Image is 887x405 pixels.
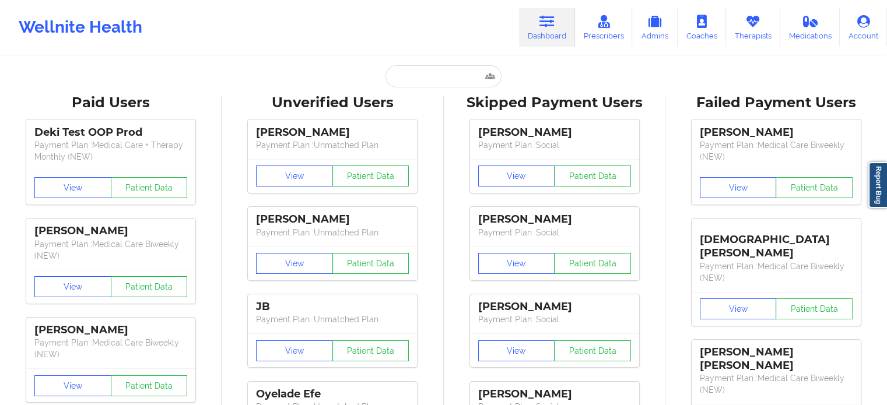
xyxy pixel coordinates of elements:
a: Dashboard [519,8,575,47]
p: Payment Plan : Social [478,139,631,151]
p: Payment Plan : Unmatched Plan [256,139,409,151]
button: Patient Data [554,253,631,274]
button: View [256,253,333,274]
a: Account [840,8,887,47]
div: [PERSON_NAME] [478,388,631,401]
p: Payment Plan : Medical Care Biweekly (NEW) [700,260,853,284]
div: JB [256,300,409,314]
p: Payment Plan : Medical Care Biweekly (NEW) [34,238,187,262]
p: Payment Plan : Unmatched Plan [256,227,409,238]
p: Payment Plan : Social [478,314,631,325]
p: Payment Plan : Medical Care Biweekly (NEW) [34,337,187,360]
p: Payment Plan : Medical Care Biweekly (NEW) [700,372,853,396]
div: [PERSON_NAME] [700,126,853,139]
div: Unverified Users [230,94,435,112]
button: Patient Data [111,276,188,297]
a: Therapists [726,8,780,47]
a: Prescribers [575,8,633,47]
a: Report Bug [868,162,887,208]
button: Patient Data [332,253,409,274]
div: Skipped Payment Users [452,94,657,112]
div: Oyelade Efe [256,388,409,401]
div: [PERSON_NAME] [34,224,187,238]
button: View [34,375,111,396]
div: [PERSON_NAME] [478,300,631,314]
button: Patient Data [111,375,188,396]
button: Patient Data [111,177,188,198]
button: Patient Data [332,340,409,361]
a: Admins [632,8,678,47]
p: Payment Plan : Medical Care + Therapy Monthly (NEW) [34,139,187,163]
a: Coaches [678,8,726,47]
button: Patient Data [554,165,631,186]
button: View [478,340,555,361]
div: [PERSON_NAME] [256,126,409,139]
p: Payment Plan : Social [478,227,631,238]
button: Patient Data [776,177,853,198]
a: Medications [780,8,840,47]
button: View [34,177,111,198]
button: Patient Data [776,298,853,319]
button: View [34,276,111,297]
button: Patient Data [332,165,409,186]
button: View [478,253,555,274]
div: [PERSON_NAME] [478,126,631,139]
button: View [256,340,333,361]
button: Patient Data [554,340,631,361]
button: View [478,165,555,186]
div: [PERSON_NAME] [PERSON_NAME] [700,346,853,372]
div: [DEMOGRAPHIC_DATA][PERSON_NAME] [700,224,853,260]
div: Deki Test OOP Prod [34,126,187,139]
button: View [256,165,333,186]
button: View [700,177,777,198]
div: Paid Users [8,94,213,112]
button: View [700,298,777,319]
p: Payment Plan : Unmatched Plan [256,314,409,325]
div: [PERSON_NAME] [34,323,187,337]
div: [PERSON_NAME] [478,213,631,226]
div: Failed Payment Users [674,94,879,112]
div: [PERSON_NAME] [256,213,409,226]
p: Payment Plan : Medical Care Biweekly (NEW) [700,139,853,163]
